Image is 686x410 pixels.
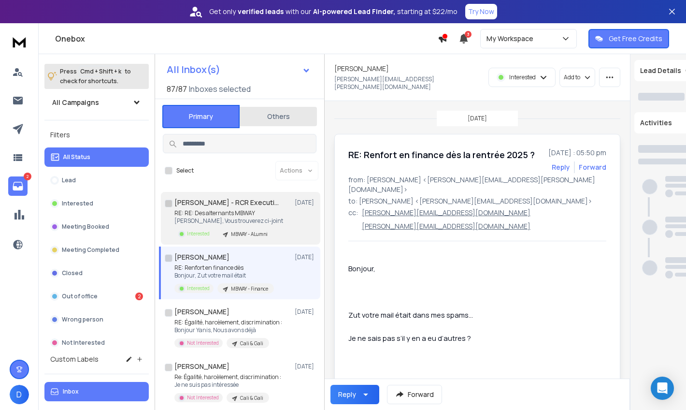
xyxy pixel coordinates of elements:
h1: [PERSON_NAME] [174,252,229,262]
p: Add to [564,73,580,81]
h1: RE: Renfort en finance dès la rentrée 2025 ? [348,148,535,161]
p: Bonjour Yanis, Nous avons déjà [174,326,282,334]
h3: Inboxes selected [189,83,251,95]
p: 2 [24,173,31,180]
p: Cali & Gali [240,340,263,347]
p: Lead Details [640,66,681,75]
h1: [PERSON_NAME] [174,362,229,371]
p: [DATE] [295,253,316,261]
p: Cali & Gali [240,395,263,402]
p: RE: RE: Des alternants MBWAY [174,209,283,217]
button: D [10,385,29,404]
div: Reply [338,390,356,399]
div: 2 [135,293,143,300]
span: Cmd + Shift + k [79,66,123,77]
p: Not Interested [62,339,105,347]
button: All Campaigns [44,93,149,112]
button: Closed [44,264,149,283]
p: Meeting Completed [62,246,119,254]
p: [DATE] [295,308,316,316]
p: Out of office [62,293,98,300]
button: Interested [44,194,149,213]
p: Not Interested [187,394,219,401]
div: Forward [579,162,606,172]
button: Meeting Completed [44,240,149,260]
button: Try Now [465,4,497,19]
p: Je ne suis pas intéressée [174,381,281,389]
span: Zut votre mail était dans mes spams… [348,310,473,320]
div: Open Intercom Messenger [651,377,674,400]
span: 87 / 87 [167,83,187,95]
h1: All Inbox(s) [167,65,220,74]
h1: [PERSON_NAME] - RCR Executive [174,198,281,207]
button: Inbox [44,382,149,401]
button: Wrong person [44,310,149,329]
h1: [PERSON_NAME] [334,64,389,73]
p: Bonjour, Zut votre mail était [174,272,274,279]
p: MBWAY - Finance [231,285,268,293]
p: Wrong person [62,316,103,323]
p: Meeting Booked [62,223,109,231]
h3: Filters [44,128,149,142]
button: Others [240,106,317,127]
h1: Onebox [55,33,438,44]
button: Get Free Credits [588,29,669,48]
span: Bonjour, [348,264,375,273]
p: Get Free Credits [609,34,662,44]
p: My Workspace [486,34,537,44]
h3: Custom Labels [50,354,99,364]
p: from: [PERSON_NAME] <[PERSON_NAME][EMAIL_ADDRESS][PERSON_NAME][DOMAIN_NAME]> [348,175,606,194]
button: Primary [162,105,240,128]
p: MBWAY - ALumni [231,231,268,238]
span: Je ne sais pas s’il y en a eu d’autres ? [348,333,471,343]
p: Interested [62,200,93,207]
p: Lead [62,176,76,184]
button: Meeting Booked [44,217,149,236]
button: Out of office2 [44,287,149,306]
a: 2 [8,176,28,196]
p: Get only with our starting at $22/mo [209,7,457,16]
p: [PERSON_NAME][EMAIL_ADDRESS][PERSON_NAME][DOMAIN_NAME] [334,75,474,91]
p: Interested [509,73,536,81]
p: RE: Égalité, harcèlement, discrimination : [174,319,282,326]
button: All Status [44,147,149,167]
p: [PERSON_NAME][EMAIL_ADDRESS][DOMAIN_NAME] [362,221,530,231]
p: Closed [62,269,83,277]
button: Reply [330,385,379,404]
button: Reply [552,162,570,172]
strong: AI-powered Lead Finder, [313,7,395,16]
strong: verified leads [238,7,284,16]
p: Inbox [63,388,79,395]
p: Interested [187,230,210,237]
p: [PERSON_NAME][EMAIL_ADDRESS][DOMAIN_NAME] [362,208,530,218]
p: [DATE] [295,363,316,370]
p: cc: [348,208,358,231]
label: Select [176,167,194,175]
p: RE: Renfort en finance dès [174,264,274,272]
button: All Inbox(s) [159,60,318,79]
p: Not Interested [187,339,219,347]
p: [PERSON_NAME], Vous trouverez ci-joint [174,217,283,225]
p: Interested [187,285,210,292]
span: 3 [465,31,472,38]
img: logo [10,33,29,51]
p: Re: Égalité, harcèlement, discrimination : [174,373,281,381]
h1: [PERSON_NAME] [174,307,229,317]
p: [DATE] : 05:50 pm [548,148,606,158]
button: Lead [44,171,149,190]
p: to: [PERSON_NAME] <[PERSON_NAME][EMAIL_ADDRESS][DOMAIN_NAME]> [348,196,606,206]
button: Not Interested [44,333,149,352]
p: Press to check for shortcuts. [60,67,131,86]
button: Forward [387,385,442,404]
h1: All Campaigns [52,98,99,107]
p: [DATE] [295,199,316,206]
p: All Status [63,153,90,161]
p: Try Now [468,7,494,16]
p: [DATE] [468,115,487,122]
